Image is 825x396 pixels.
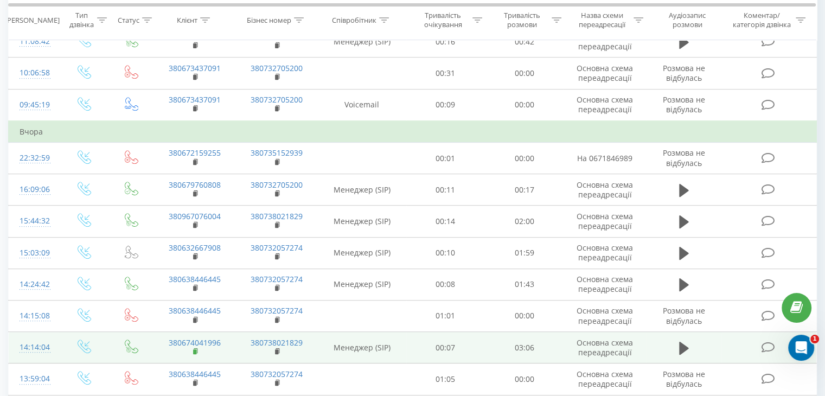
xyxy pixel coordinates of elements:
[406,332,485,363] td: 00:07
[416,11,470,30] div: Тривалість очікування
[169,63,221,73] a: 380673437091
[118,16,139,25] div: Статус
[68,11,94,30] div: Тип дзвінка
[247,16,291,25] div: Бізнес номер
[318,174,406,206] td: Менеджер (SIP)
[318,237,406,269] td: Менеджер (SIP)
[495,11,549,30] div: Тривалість розмови
[485,89,564,121] td: 00:00
[20,31,48,52] div: 11:08:42
[564,269,645,300] td: Основна схема переадресації
[251,274,303,284] a: 380732057274
[564,143,645,174] td: На 0671846989
[564,332,645,363] td: Основна схема переадресації
[564,300,645,331] td: Основна схема переадресації
[318,269,406,300] td: Менеджер (SIP)
[169,180,221,190] a: 380679760808
[564,174,645,206] td: Основна схема переадресації
[485,143,564,174] td: 00:00
[5,16,60,25] div: [PERSON_NAME]
[20,274,48,295] div: 14:24:42
[177,16,197,25] div: Клієнт
[406,206,485,237] td: 00:14
[20,305,48,327] div: 14:15:08
[406,269,485,300] td: 00:08
[406,300,485,331] td: 01:01
[20,179,48,200] div: 16:09:06
[485,237,564,269] td: 01:59
[485,206,564,237] td: 02:00
[574,11,631,30] div: Назва схеми переадресації
[485,332,564,363] td: 03:06
[663,369,705,389] span: Розмова не відбулась
[169,242,221,253] a: 380632667908
[564,26,645,58] td: Основна схема переадресації
[485,174,564,206] td: 00:17
[251,211,303,221] a: 380738021829
[251,94,303,105] a: 380732705200
[810,335,819,343] span: 1
[169,211,221,221] a: 380967076004
[20,242,48,264] div: 15:03:09
[20,62,48,84] div: 10:06:58
[251,242,303,253] a: 380732057274
[169,337,221,348] a: 380674041996
[406,237,485,269] td: 00:10
[656,11,719,30] div: Аудіозапис розмови
[564,363,645,395] td: Основна схема переадресації
[318,26,406,58] td: Менеджер (SIP)
[251,180,303,190] a: 380732705200
[251,305,303,316] a: 380732057274
[9,121,817,143] td: Вчора
[663,148,705,168] span: Розмова не відбулась
[318,89,406,121] td: Voicemail
[318,206,406,237] td: Менеджер (SIP)
[485,26,564,58] td: 00:42
[20,94,48,116] div: 09:45:19
[485,269,564,300] td: 01:43
[406,174,485,206] td: 00:11
[169,148,221,158] a: 380672159255
[251,369,303,379] a: 380732057274
[406,58,485,89] td: 00:31
[20,148,48,169] div: 22:32:59
[485,300,564,331] td: 00:00
[20,210,48,232] div: 15:44:32
[788,335,814,361] iframe: Intercom live chat
[730,11,793,30] div: Коментар/категорія дзвінка
[318,332,406,363] td: Менеджер (SIP)
[169,274,221,284] a: 380638446445
[485,363,564,395] td: 00:00
[169,305,221,316] a: 380638446445
[564,58,645,89] td: Основна схема переадресації
[406,89,485,121] td: 00:09
[663,63,705,83] span: Розмова не відбулась
[406,143,485,174] td: 00:01
[251,31,303,42] a: 380733122932
[169,369,221,379] a: 380638446445
[251,148,303,158] a: 380735152939
[332,16,376,25] div: Співробітник
[406,363,485,395] td: 01:05
[663,305,705,325] span: Розмова не відбулась
[564,206,645,237] td: Основна схема переадресації
[20,368,48,389] div: 13:59:04
[663,94,705,114] span: Розмова не відбулась
[485,58,564,89] td: 00:00
[251,63,303,73] a: 380732705200
[564,89,645,121] td: Основна схема переадресації
[20,337,48,358] div: 14:14:04
[406,26,485,58] td: 00:16
[564,237,645,269] td: Основна схема переадресації
[169,94,221,105] a: 380673437091
[169,31,221,42] a: 380504509211
[251,337,303,348] a: 380738021829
